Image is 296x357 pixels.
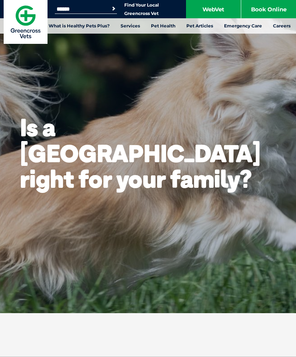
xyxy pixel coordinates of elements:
strong: Is a [GEOGRAPHIC_DATA] right for your family? [20,113,261,194]
button: Search [110,5,117,12]
a: Pet Articles [181,18,219,34]
a: Careers [267,18,296,34]
a: Services [115,18,145,34]
a: Emergency Care [219,18,267,34]
a: Pet Health [145,18,181,34]
a: What is Healthy Pets Plus? [43,18,115,34]
a: Find Your Local Greencross Vet [124,2,159,16]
